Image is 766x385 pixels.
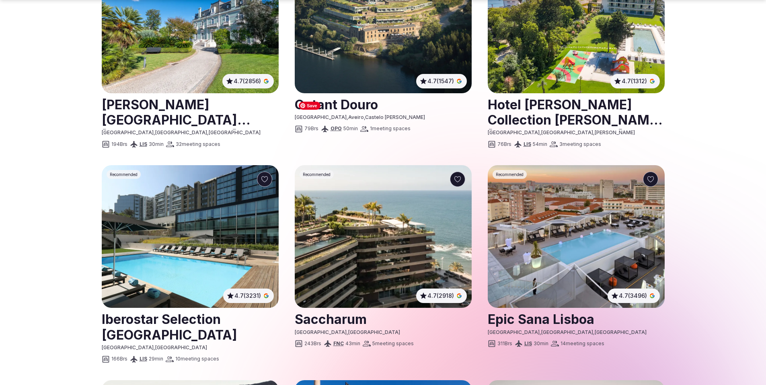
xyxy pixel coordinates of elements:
span: 5 meeting spaces [372,340,414,347]
button: 4.7(2918) [419,292,464,300]
span: 10 meeting spaces [175,356,219,362]
div: Recommended [107,170,141,179]
span: 4.7 (3231) [234,292,261,300]
button: 4.7(2856) [226,77,271,85]
span: Recommended [496,172,524,177]
span: , [347,114,348,120]
span: , [154,344,155,350]
span: [GEOGRAPHIC_DATA] [348,329,400,335]
a: View venue [295,94,472,114]
span: , [207,129,209,135]
a: See Epic Sana Lisboa [488,165,665,308]
span: 30 min [534,340,548,347]
a: LIS [524,141,531,147]
button: 4.7(1547) [419,77,464,85]
span: 4.7 (3496) [619,292,647,300]
span: [GEOGRAPHIC_DATA] [541,329,593,335]
span: 243 Brs [304,340,321,347]
a: See Saccharum [295,165,472,308]
h2: Saccharum [295,309,472,329]
span: [GEOGRAPHIC_DATA] [209,129,261,135]
img: Saccharum [295,165,472,308]
span: , [593,129,595,135]
span: 3 meeting spaces [559,141,601,148]
button: 4.7(3496) [611,292,657,300]
span: 29 min [149,356,163,362]
span: 1 meeting spaces [370,125,411,132]
span: Save [299,102,320,110]
button: 4.7(1312) [614,77,657,85]
span: , [347,329,348,335]
a: View venue [102,309,279,344]
span: [GEOGRAPHIC_DATA] [541,129,593,135]
span: [GEOGRAPHIC_DATA] [488,329,540,335]
span: Castelo [PERSON_NAME] [365,114,425,120]
a: View venue [488,309,665,329]
span: [GEOGRAPHIC_DATA] [595,329,647,335]
span: 4.7 (1312) [622,77,647,85]
a: FNC [333,340,344,346]
span: 50 min [343,125,358,132]
a: LIS [140,356,147,362]
a: See Iberostar Selection Lisboa [102,165,279,308]
h2: [PERSON_NAME][GEOGRAPHIC_DATA] [GEOGRAPHIC_DATA] [102,94,279,130]
a: OPO [331,125,342,131]
span: [GEOGRAPHIC_DATA] [155,344,207,350]
span: , [593,329,595,335]
span: 30 min [149,141,164,148]
div: Recommended [493,170,527,179]
span: Aveiro [348,114,364,120]
span: , [154,129,155,135]
h2: Hotel [PERSON_NAME] Collection [PERSON_NAME][GEOGRAPHIC_DATA][PERSON_NAME] [488,94,665,130]
button: 4.7(3231) [226,292,271,300]
span: 4.7 (1547) [427,77,454,85]
a: View venue [295,309,472,329]
span: Recommended [110,172,138,177]
h2: Iberostar Selection [GEOGRAPHIC_DATA] [102,309,279,344]
img: Iberostar Selection Lisboa [102,165,279,308]
img: Epic Sana Lisboa [488,165,665,308]
span: , [540,329,541,335]
a: LIS [140,141,147,147]
span: Recommended [303,172,331,177]
span: [GEOGRAPHIC_DATA] [102,129,154,135]
h2: Octant Douro [295,94,472,114]
h2: Epic Sana Lisboa [488,309,665,329]
span: 54 min [533,141,547,148]
div: Recommended [300,170,334,179]
span: 194 Brs [111,141,127,148]
span: 43 min [345,340,360,347]
span: 79 Brs [304,125,318,132]
span: 166 Brs [111,356,127,362]
span: 76 Brs [497,141,511,148]
span: , [540,129,541,135]
span: 311 Brs [497,340,512,347]
span: [GEOGRAPHIC_DATA] [155,129,207,135]
span: 14 meeting spaces [561,340,604,347]
span: [GEOGRAPHIC_DATA] [488,129,540,135]
a: View venue [488,94,665,130]
span: 32 meeting spaces [176,141,220,148]
a: LIS [524,340,532,346]
span: [PERSON_NAME] [595,129,635,135]
span: 4.7 (2856) [234,77,261,85]
span: 4.7 (2918) [427,292,454,300]
span: [GEOGRAPHIC_DATA] [102,344,154,350]
span: [GEOGRAPHIC_DATA] [295,329,347,335]
span: , [364,114,365,120]
span: [GEOGRAPHIC_DATA] [295,114,347,120]
a: View venue [102,94,279,130]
